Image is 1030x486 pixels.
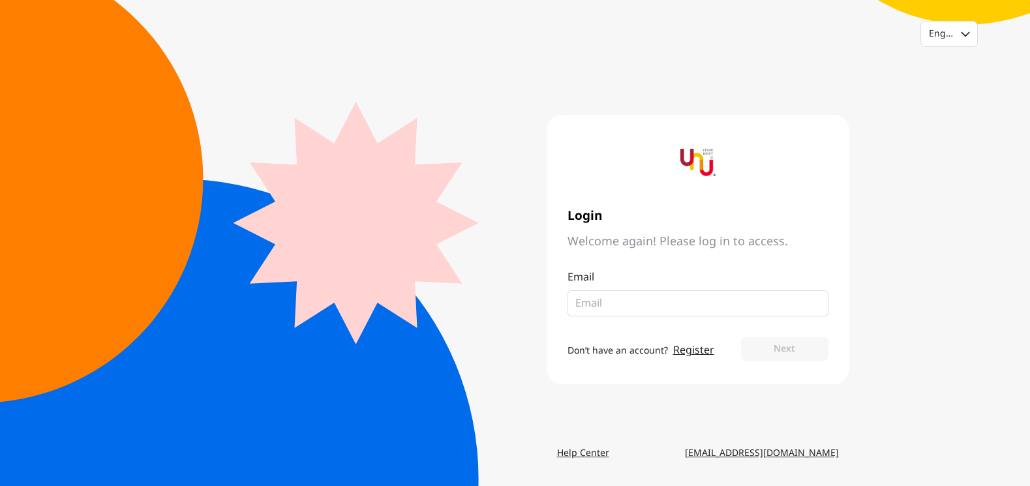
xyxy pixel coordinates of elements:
[673,342,714,358] a: Register
[575,296,810,311] input: Email
[568,234,828,250] span: Welcome again! Please log in to access.
[929,27,953,40] div: English
[568,269,828,285] p: Email
[680,145,716,180] img: yournextu-logo-vertical-compact-v2.png
[741,337,828,361] button: Next
[568,209,828,224] span: Login
[568,344,668,357] span: Don’t have an account?
[674,442,849,465] a: [EMAIL_ADDRESS][DOMAIN_NAME]
[547,442,620,465] a: Help Center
